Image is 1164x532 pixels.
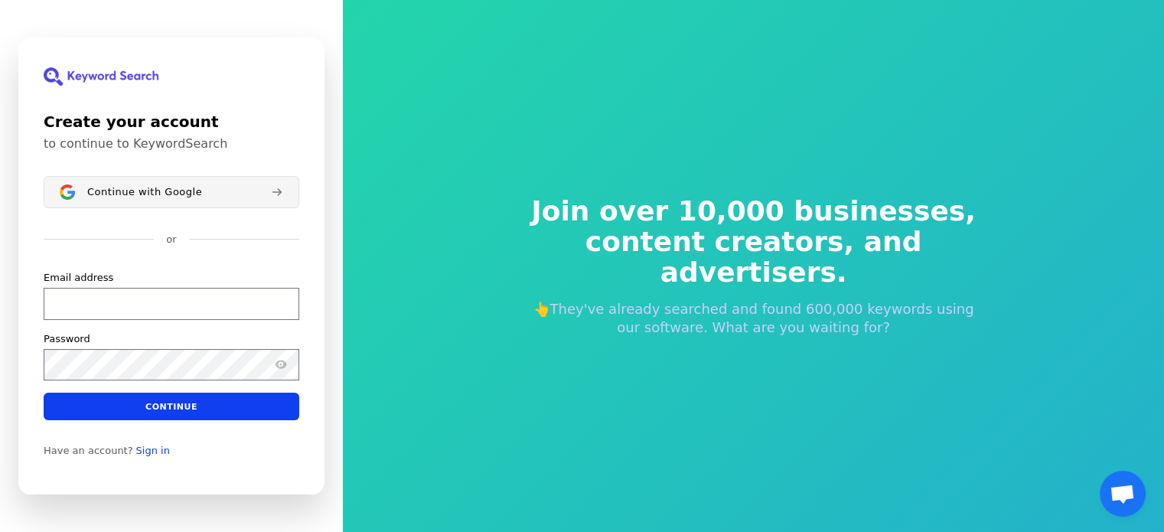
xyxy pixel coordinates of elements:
button: Continue [44,393,299,420]
button: Show password [272,355,290,374]
span: Continue with Google [87,186,202,198]
span: content creators, and advertisers. [521,227,986,288]
p: 👆They've already searched and found 600,000 keywords using our software. What are you waiting for? [521,300,986,337]
label: Email address [44,271,113,285]
img: Sign in with Google [60,184,75,200]
p: or [166,233,176,246]
h1: Create your account [44,110,299,133]
img: KeywordSearch [44,67,158,86]
p: to continue to KeywordSearch [44,136,299,152]
label: Password [44,332,90,346]
button: Sign in with GoogleContinue with Google [44,176,299,208]
a: Sign in [136,445,170,457]
span: Have an account? [44,445,133,457]
div: Open chat [1100,471,1146,517]
span: Join over 10,000 businesses, [521,196,986,227]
